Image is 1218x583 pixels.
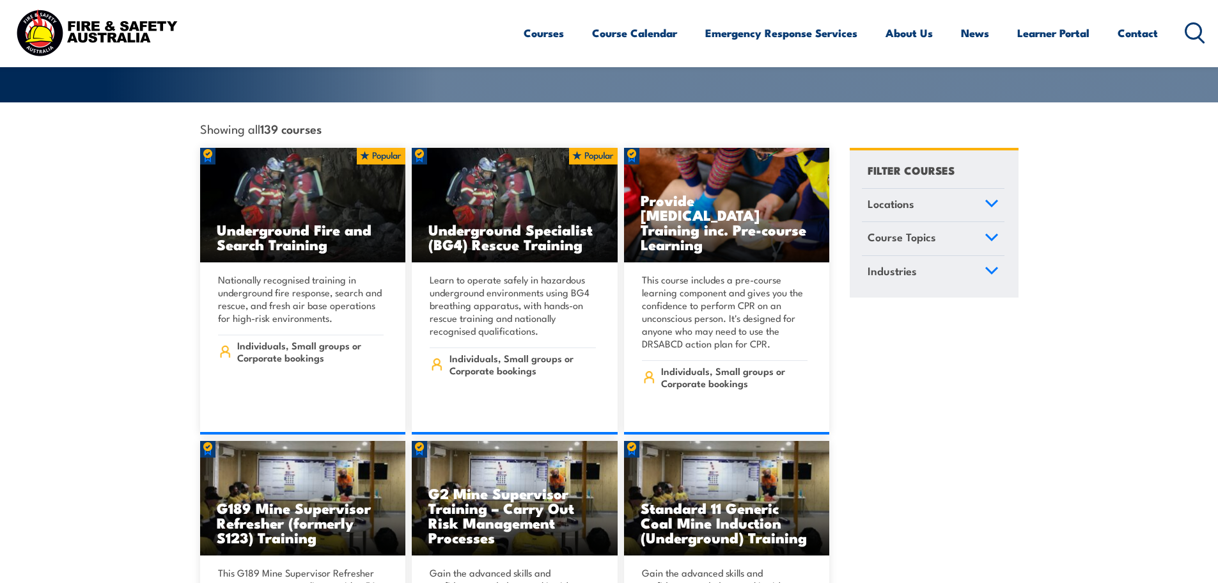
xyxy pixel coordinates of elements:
h3: Underground Fire and Search Training [217,222,389,252]
span: Showing all [200,122,322,135]
strong: 139 courses [260,120,322,137]
a: Contact [1118,16,1158,50]
a: Locations [862,189,1004,222]
h3: Underground Specialist (BG4) Rescue Training [428,222,601,252]
img: Standard 11 Generic Coal Mine Induction (Surface) TRAINING (1) [200,441,406,556]
h3: G189 Mine Supervisor Refresher (formerly S123) Training [217,500,389,545]
span: Course Topics [868,228,936,246]
span: Individuals, Small groups or Corporate bookings [661,365,808,389]
p: Learn to operate safely in hazardous underground environments using BG4 breathing apparatus, with... [430,273,596,337]
span: Individuals, Small groups or Corporate bookings [237,339,384,363]
h3: Provide [MEDICAL_DATA] Training inc. Pre-course Learning [641,193,813,252]
a: About Us [886,16,933,50]
p: This course includes a pre-course learning component and gives you the confidence to perform CPR ... [642,273,808,350]
img: Underground mine rescue [412,148,618,263]
a: Course Calendar [592,16,677,50]
span: Industries [868,262,917,280]
a: Emergency Response Services [705,16,857,50]
h3: Standard 11 Generic Coal Mine Induction (Underground) Training [641,500,813,545]
h3: G2 Mine Supervisor Training – Carry Out Risk Management Processes [428,486,601,545]
a: G189 Mine Supervisor Refresher (formerly S123) Training [200,441,406,556]
p: Nationally recognised training in underground fire response, search and rescue, and fresh air bas... [218,273,384,324]
a: Course Topics [862,222,1004,255]
span: Individuals, Small groups or Corporate bookings [449,352,596,376]
a: Courses [524,16,564,50]
a: Underground Specialist (BG4) Rescue Training [412,148,618,263]
a: Learner Portal [1017,16,1089,50]
a: G2 Mine Supervisor Training – Carry Out Risk Management Processes [412,441,618,556]
a: Underground Fire and Search Training [200,148,406,263]
a: Standard 11 Generic Coal Mine Induction (Underground) Training [624,441,830,556]
h4: FILTER COURSES [868,161,955,179]
span: Locations [868,195,914,212]
a: Industries [862,256,1004,289]
a: News [961,16,989,50]
a: Provide [MEDICAL_DATA] Training inc. Pre-course Learning [624,148,830,263]
img: Low Voltage Rescue and Provide CPR [624,148,830,263]
img: Standard 11 Generic Coal Mine Induction (Surface) TRAINING (1) [412,441,618,556]
img: Underground mine rescue [200,148,406,263]
img: Standard 11 Generic Coal Mine Induction (Surface) TRAINING (1) [624,441,830,556]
